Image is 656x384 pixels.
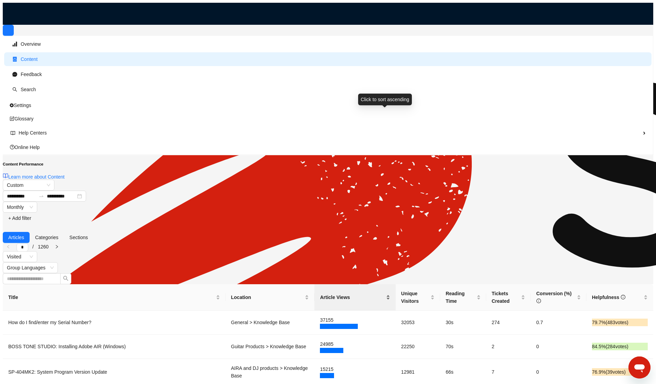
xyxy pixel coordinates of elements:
div: 30 s [446,319,481,326]
li: 1/1260 [17,243,49,251]
span: Categories [35,234,59,241]
div: 84.5 % [592,343,648,350]
span: Unique Visitors [401,290,429,305]
div: 37155 [320,316,372,324]
span: Helpfulness [592,295,625,300]
button: Categories [30,232,64,243]
span: Feedback [21,72,42,77]
span: to [39,193,44,199]
button: Articles [3,232,30,243]
li: Previous Page [3,243,14,251]
span: Sections [70,234,88,241]
a: Glossary [10,116,33,121]
div: 0 [536,343,581,350]
div: 0 [536,368,581,376]
span: ( 483 votes) [606,320,628,325]
span: container [12,57,17,62]
div: SP-404MK2: System Program Version Update [8,368,220,376]
span: Tickets Created [492,290,520,305]
span: Custom [7,180,50,190]
span: ( 284 votes) [606,344,628,349]
iframe: メッセージングウィンドウを開くボタン [628,356,650,378]
span: Group Languages [7,263,54,273]
a: Online Help [10,145,40,150]
div: 79.7 % [592,319,648,326]
div: Click to sort ascending [358,94,412,105]
td: General > Knowledge Base [226,311,315,335]
div: 15215 [320,365,372,373]
th: Title [3,284,226,311]
th: Location [226,284,315,311]
div: 22250 [401,343,435,350]
span: Location [231,294,304,301]
div: 2 [492,343,514,350]
td: Guitar Products > Knowledge Base [226,335,315,359]
b: Content Performance [3,162,43,166]
span: Conversion (%) [536,291,572,304]
div: 32053 [401,319,435,326]
div: 76.9 % [592,368,648,376]
span: message [12,72,17,77]
span: Content [21,56,38,62]
th: Tickets Created [486,284,531,311]
th: Unique Visitors [396,284,440,311]
span: Title [8,294,215,301]
span: + Add filter [8,214,31,222]
span: signal [12,42,17,46]
button: + Add filter [3,213,37,224]
span: search [63,276,69,281]
div: BOSS TONE STUDIO: Installing Adobe AIR (Windows) [8,343,220,350]
div: 12981 [401,368,435,376]
div: 7 [492,368,514,376]
span: Learn more about Content [8,174,64,180]
button: left [3,243,14,251]
span: Article Views [320,294,384,301]
div: 274 [492,319,514,326]
span: Overview [21,41,41,47]
span: Articles [8,234,24,241]
th: Reading Time [440,284,486,311]
div: 66 s [446,368,481,376]
th: Article Views [314,284,395,311]
span: Visited [7,252,33,262]
span: Help Centers [19,130,47,136]
span: Reading Time [446,290,475,305]
div: How do I find/enter my Serial Number? [8,319,220,326]
span: search [12,87,17,92]
span: Monthly [7,202,33,212]
span: ( 39 votes) [606,369,626,375]
a: Settings [10,103,31,108]
div: 70 s [446,343,481,350]
div: 24985 [320,340,372,348]
button: right [51,243,62,251]
a: Learn more about Content [3,174,64,180]
button: Sections [64,232,94,243]
span: / [32,244,34,249]
span: right [55,245,59,249]
span: left [6,245,10,249]
span: swap-right [39,193,44,199]
li: Next Page [51,243,62,251]
span: Search [21,87,36,92]
img: image-link [3,173,8,179]
div: 0.7 [536,319,581,326]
